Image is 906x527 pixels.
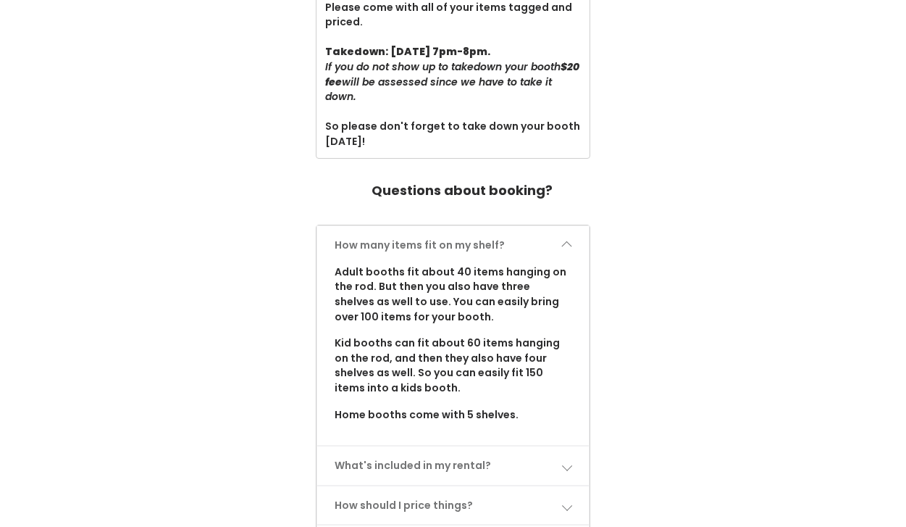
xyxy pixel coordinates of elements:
a: What's included in my rental? [317,447,590,485]
a: How many items fit on my shelf? [317,226,590,265]
p: Home booths come with 5 shelves. [335,407,572,423]
b: $20 fee [325,59,579,89]
i: If you do not show up to takedown your booth will be assessed since we have to take it down. [325,59,579,104]
p: Kid booths can fit about 60 items hanging on the rod, and then they also have four shelves as wel... [335,336,572,395]
h4: Questions about booking? [372,176,553,205]
b: Takedown: [DATE] 7pm-8pm. [325,44,490,59]
p: Adult booths fit about 40 items hanging on the rod. But then you also have three shelves as well ... [335,265,572,324]
a: How should I price things? [317,486,590,525]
